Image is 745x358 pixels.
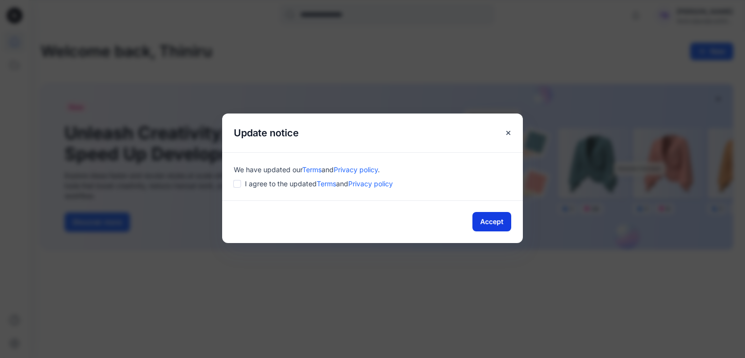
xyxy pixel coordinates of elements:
[500,124,517,142] button: Close
[302,165,322,174] a: Terms
[322,165,334,174] span: and
[472,212,511,231] button: Accept
[334,165,378,174] a: Privacy policy
[222,114,310,152] h5: Update notice
[234,164,511,175] div: We have updated our .
[348,179,393,188] a: Privacy policy
[317,179,336,188] a: Terms
[245,179,393,189] span: I agree to the updated
[336,179,348,188] span: and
